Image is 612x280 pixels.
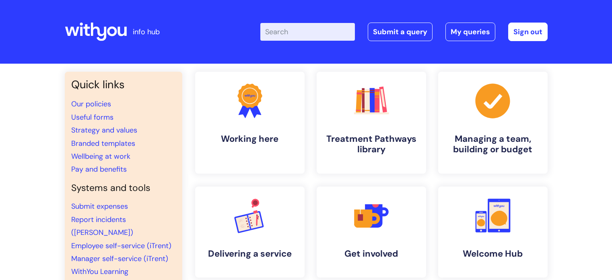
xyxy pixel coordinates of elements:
a: Wellbeing at work [71,151,130,161]
h4: Get involved [323,249,420,259]
a: Useful forms [71,112,113,122]
a: Submit expenses [71,201,128,211]
a: Branded templates [71,139,135,148]
a: Pay and benefits [71,164,127,174]
a: Working here [195,72,305,174]
h4: Delivering a service [202,249,298,259]
a: Sign out [508,23,548,41]
div: | - [260,23,548,41]
a: Get involved [317,187,426,278]
a: Strategy and values [71,125,137,135]
a: Employee self-service (iTrent) [71,241,171,251]
h4: Managing a team, building or budget [445,134,541,155]
a: Report incidents ([PERSON_NAME]) [71,215,133,237]
h3: Quick links [71,78,176,91]
a: Submit a query [368,23,433,41]
h4: Welcome Hub [445,249,541,259]
p: info hub [133,25,160,38]
a: Manager self-service (iTrent) [71,254,168,263]
a: Delivering a service [195,187,305,278]
a: Our policies [71,99,111,109]
a: Treatment Pathways library [317,72,426,174]
a: Welcome Hub [438,187,548,278]
h4: Systems and tools [71,183,176,194]
h4: Working here [202,134,298,144]
a: My queries [445,23,495,41]
input: Search [260,23,355,41]
a: Managing a team, building or budget [438,72,548,174]
a: WithYou Learning [71,267,128,276]
h4: Treatment Pathways library [323,134,420,155]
